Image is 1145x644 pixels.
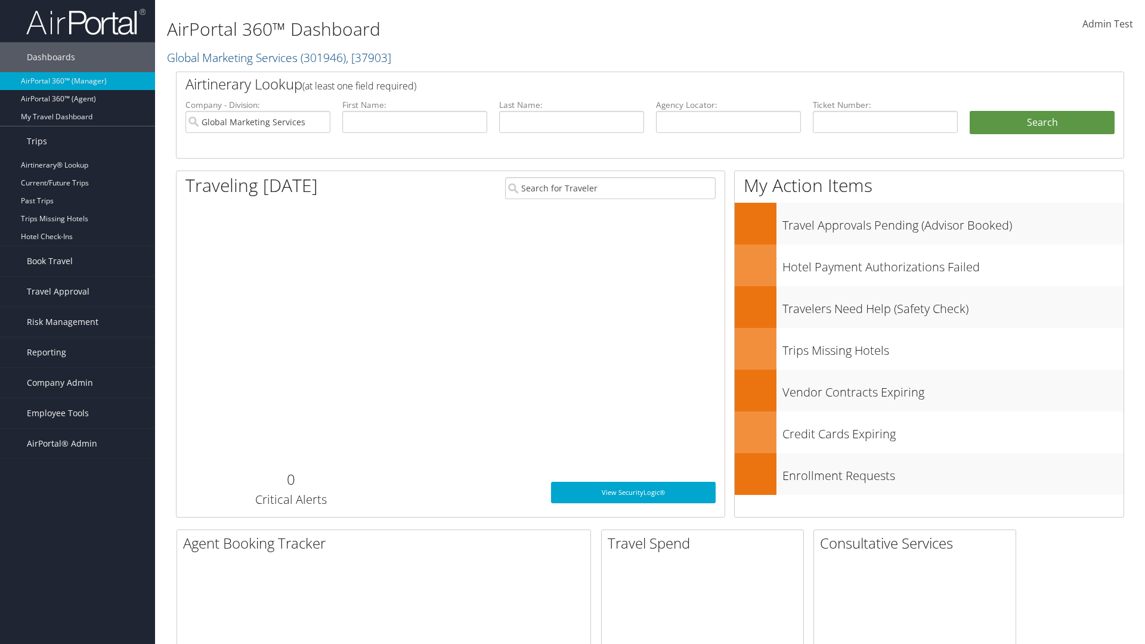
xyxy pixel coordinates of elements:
[735,370,1124,411] a: Vendor Contracts Expiring
[608,533,803,553] h2: Travel Spend
[782,211,1124,234] h3: Travel Approvals Pending (Advisor Booked)
[167,49,391,66] a: Global Marketing Services
[551,482,716,503] a: View SecurityLogic®
[820,533,1016,553] h2: Consultative Services
[185,74,1036,94] h2: Airtinerary Lookup
[782,295,1124,317] h3: Travelers Need Help (Safety Check)
[735,411,1124,453] a: Credit Cards Expiring
[27,368,93,398] span: Company Admin
[27,307,98,337] span: Risk Management
[185,469,396,490] h2: 0
[26,8,146,36] img: airportal-logo.png
[735,286,1124,328] a: Travelers Need Help (Safety Check)
[185,99,330,111] label: Company - Division:
[27,42,75,72] span: Dashboards
[346,49,391,66] span: , [ 37903 ]
[782,420,1124,442] h3: Credit Cards Expiring
[27,277,89,306] span: Travel Approval
[782,253,1124,275] h3: Hotel Payment Authorizations Failed
[813,99,958,111] label: Ticket Number:
[183,533,590,553] h2: Agent Booking Tracker
[970,111,1115,135] button: Search
[782,462,1124,484] h3: Enrollment Requests
[342,99,487,111] label: First Name:
[735,244,1124,286] a: Hotel Payment Authorizations Failed
[301,49,346,66] span: ( 301946 )
[1082,17,1133,30] span: Admin Test
[27,398,89,428] span: Employee Tools
[735,453,1124,495] a: Enrollment Requests
[782,336,1124,359] h3: Trips Missing Hotels
[27,429,97,459] span: AirPortal® Admin
[735,173,1124,198] h1: My Action Items
[167,17,811,42] h1: AirPortal 360™ Dashboard
[27,126,47,156] span: Trips
[735,203,1124,244] a: Travel Approvals Pending (Advisor Booked)
[185,491,396,508] h3: Critical Alerts
[27,246,73,276] span: Book Travel
[185,173,318,198] h1: Traveling [DATE]
[782,378,1124,401] h3: Vendor Contracts Expiring
[499,99,644,111] label: Last Name:
[1082,6,1133,43] a: Admin Test
[656,99,801,111] label: Agency Locator:
[27,338,66,367] span: Reporting
[735,328,1124,370] a: Trips Missing Hotels
[505,177,716,199] input: Search for Traveler
[302,79,416,92] span: (at least one field required)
